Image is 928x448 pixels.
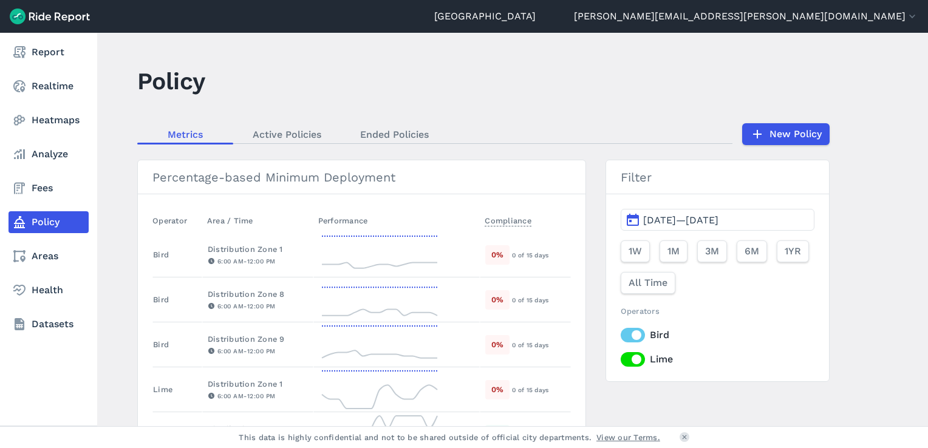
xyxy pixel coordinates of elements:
div: 6:00 AM - 12:00 PM [208,256,308,266]
a: New Policy [742,123,830,145]
h3: Percentage-based Minimum Deployment [138,160,585,194]
span: Operators [621,307,660,316]
button: All Time [621,272,675,294]
a: Analyze [9,143,89,165]
span: All Time [629,276,667,290]
h3: Filter [606,160,829,194]
div: 0 of 15 days [512,249,570,260]
label: Lime [621,352,814,367]
span: 1M [667,244,680,259]
th: Area / Time [202,209,313,232]
div: 0 % [485,380,510,399]
div: 6:00 AM - 12:00 PM [208,300,308,311]
div: Bird [153,339,169,350]
button: 1M [660,240,687,262]
div: Distribution Zone 1 [208,243,308,255]
div: Distribution Zone 8 [208,288,308,300]
button: [DATE]—[DATE] [621,209,814,231]
a: Heatmaps [9,109,89,131]
div: 0 % [485,290,510,309]
a: Realtime [9,75,89,97]
th: Operator [152,209,202,232]
div: 6:00 AM - 12:00 PM [208,390,308,401]
a: Policy [9,211,89,233]
a: Ended Policies [341,125,448,143]
img: Ride Report [10,8,90,24]
a: Fees [9,177,89,199]
div: 93 % [485,425,510,444]
a: Metrics [137,125,233,143]
span: 6M [745,244,759,259]
button: 6M [737,240,767,262]
a: Active Policies [233,125,341,143]
div: 0 of 15 days [512,294,570,305]
div: 0 % [485,335,510,354]
label: Bird [621,328,814,342]
a: Areas [9,245,89,267]
div: Bird [153,294,169,305]
span: 1W [629,244,642,259]
span: [DATE]—[DATE] [643,214,718,226]
div: Bird [153,249,169,260]
a: Report [9,41,89,63]
button: 3M [697,240,727,262]
div: Distribution Zone 8 [208,423,308,435]
button: [PERSON_NAME][EMAIL_ADDRESS][PERSON_NAME][DOMAIN_NAME] [574,9,918,24]
h1: Policy [137,64,205,98]
div: 0 of 15 days [512,384,570,395]
a: Health [9,279,89,301]
a: Datasets [9,313,89,335]
div: Distribution Zone 1 [208,378,308,390]
span: 3M [705,244,719,259]
button: 1YR [777,240,809,262]
div: Lime [153,384,172,395]
button: 1W [621,240,650,262]
div: Distribution Zone 9 [208,333,308,345]
span: 1YR [785,244,801,259]
th: Performance [313,209,480,232]
div: 6:00 AM - 12:00 PM [208,345,308,356]
a: View our Terms. [596,432,660,443]
div: 0 % [485,245,510,264]
div: 0 of 15 days [512,339,570,350]
span: Compliance [485,212,531,226]
a: [GEOGRAPHIC_DATA] [434,9,536,24]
